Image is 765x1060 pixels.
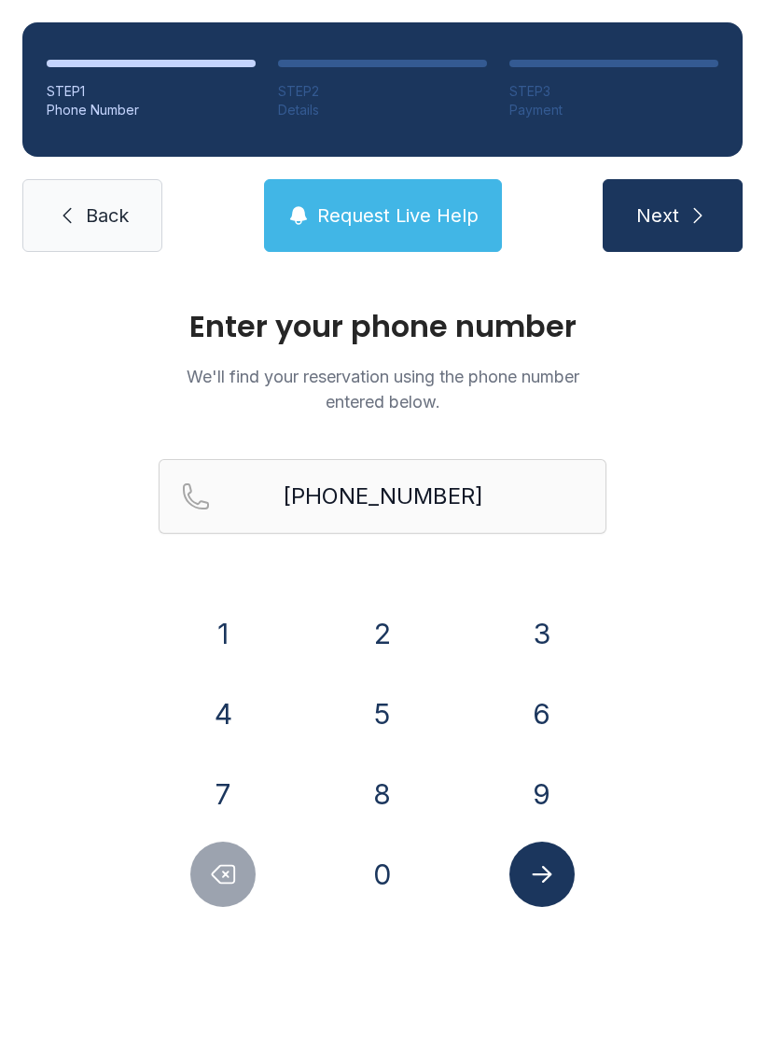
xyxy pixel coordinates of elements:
button: 0 [350,842,415,907]
div: Phone Number [47,101,256,119]
button: 3 [509,601,575,666]
p: We'll find your reservation using the phone number entered below. [159,364,606,414]
button: 9 [509,761,575,827]
div: Payment [509,101,718,119]
button: 5 [350,681,415,746]
span: Back [86,202,129,229]
div: STEP 1 [47,82,256,101]
span: Next [636,202,679,229]
div: STEP 3 [509,82,718,101]
h1: Enter your phone number [159,312,606,342]
button: 1 [190,601,256,666]
div: Details [278,101,487,119]
button: Delete number [190,842,256,907]
button: 7 [190,761,256,827]
button: 2 [350,601,415,666]
button: Submit lookup form [509,842,575,907]
button: 4 [190,681,256,746]
span: Request Live Help [317,202,479,229]
button: 6 [509,681,575,746]
div: STEP 2 [278,82,487,101]
input: Reservation phone number [159,459,606,534]
button: 8 [350,761,415,827]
